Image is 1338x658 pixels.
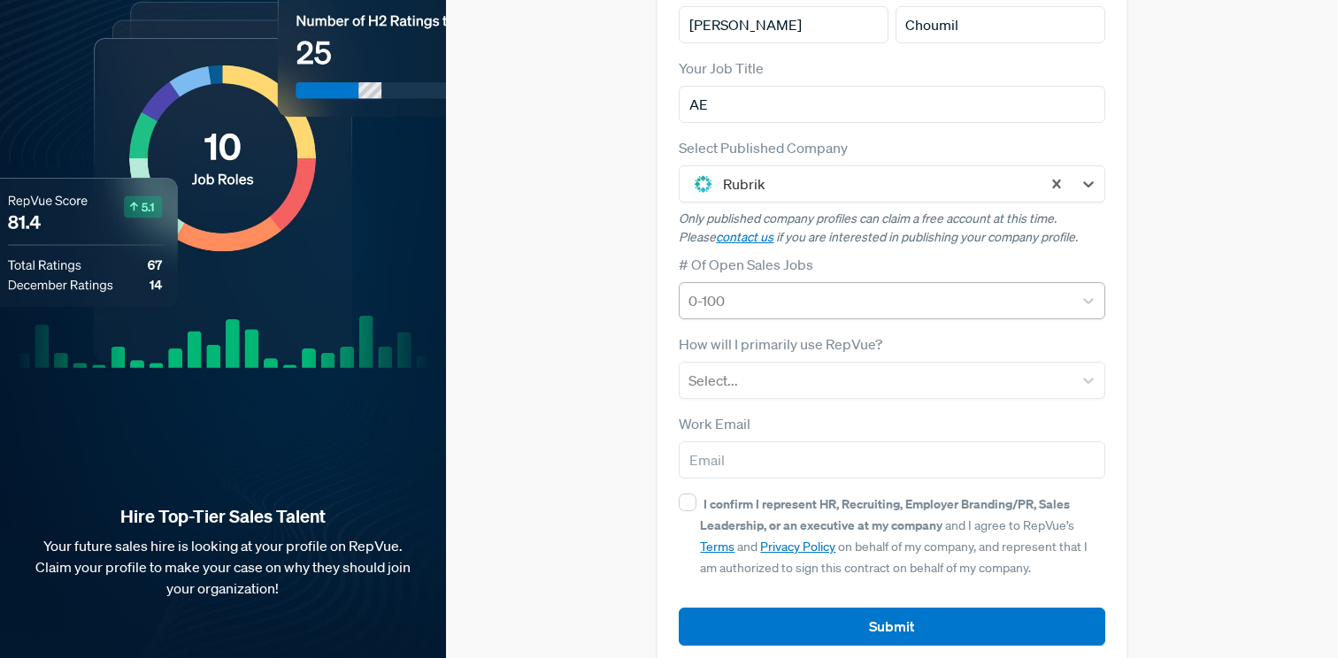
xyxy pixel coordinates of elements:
[679,608,1104,646] button: Submit
[679,210,1104,247] p: Only published company profiles can claim a free account at this time. Please if you are interest...
[716,229,773,245] a: contact us
[28,535,418,599] p: Your future sales hire is looking at your profile on RepVue. Claim your profile to make your case...
[679,137,848,158] label: Select Published Company
[760,539,835,555] a: Privacy Policy
[679,333,882,355] label: How will I primarily use RepVue?
[28,505,418,528] strong: Hire Top-Tier Sales Talent
[679,413,750,434] label: Work Email
[679,86,1104,123] input: Title
[700,495,1070,533] strong: I confirm I represent HR, Recruiting, Employer Branding/PR, Sales Leadership, or an executive at ...
[896,6,1105,43] input: Last Name
[700,539,734,555] a: Terms
[700,496,1088,576] span: and I agree to RepVue’s and on behalf of my company, and represent that I am authorized to sign t...
[679,441,1104,478] input: Email
[679,6,888,43] input: First Name
[679,254,813,275] label: # Of Open Sales Jobs
[693,173,714,195] img: Rubrik
[679,57,764,79] label: Your Job Title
